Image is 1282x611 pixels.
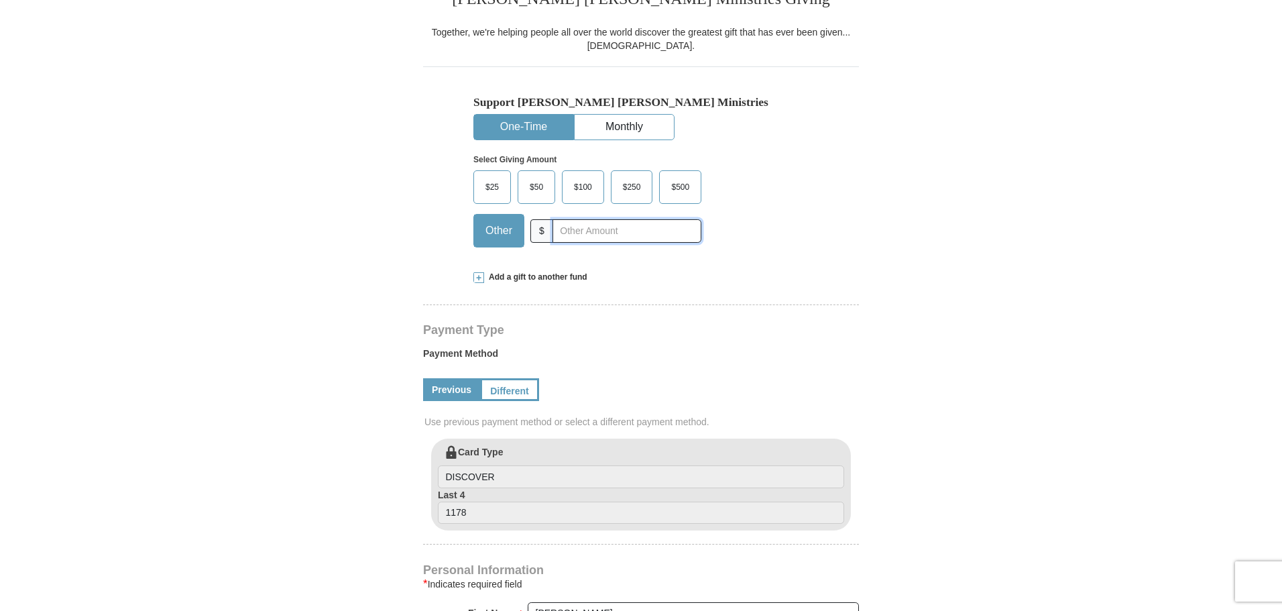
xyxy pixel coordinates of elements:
span: Use previous payment method or select a different payment method. [424,415,860,429]
div: Indicates required field [423,576,859,592]
span: $25 [479,177,506,197]
span: Other [479,221,519,241]
span: $50 [523,177,550,197]
label: Card Type [438,445,844,488]
h5: Support [PERSON_NAME] [PERSON_NAME] Ministries [473,95,809,109]
span: $500 [664,177,696,197]
a: Previous [423,378,480,401]
strong: Select Giving Amount [473,155,557,164]
h4: Personal Information [423,565,859,575]
button: One-Time [474,115,573,140]
label: Last 4 [438,488,844,524]
div: Together, we're helping people all over the world discover the greatest gift that has ever been g... [423,25,859,52]
input: Card Type [438,465,844,488]
input: Last 4 [438,502,844,524]
span: Add a gift to another fund [484,272,587,283]
a: Different [480,378,539,401]
span: $100 [567,177,599,197]
h4: Payment Type [423,325,859,335]
span: $ [530,219,553,243]
label: Payment Method [423,347,859,367]
span: $250 [616,177,648,197]
button: Monthly [575,115,674,140]
input: Other Amount [552,219,701,243]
